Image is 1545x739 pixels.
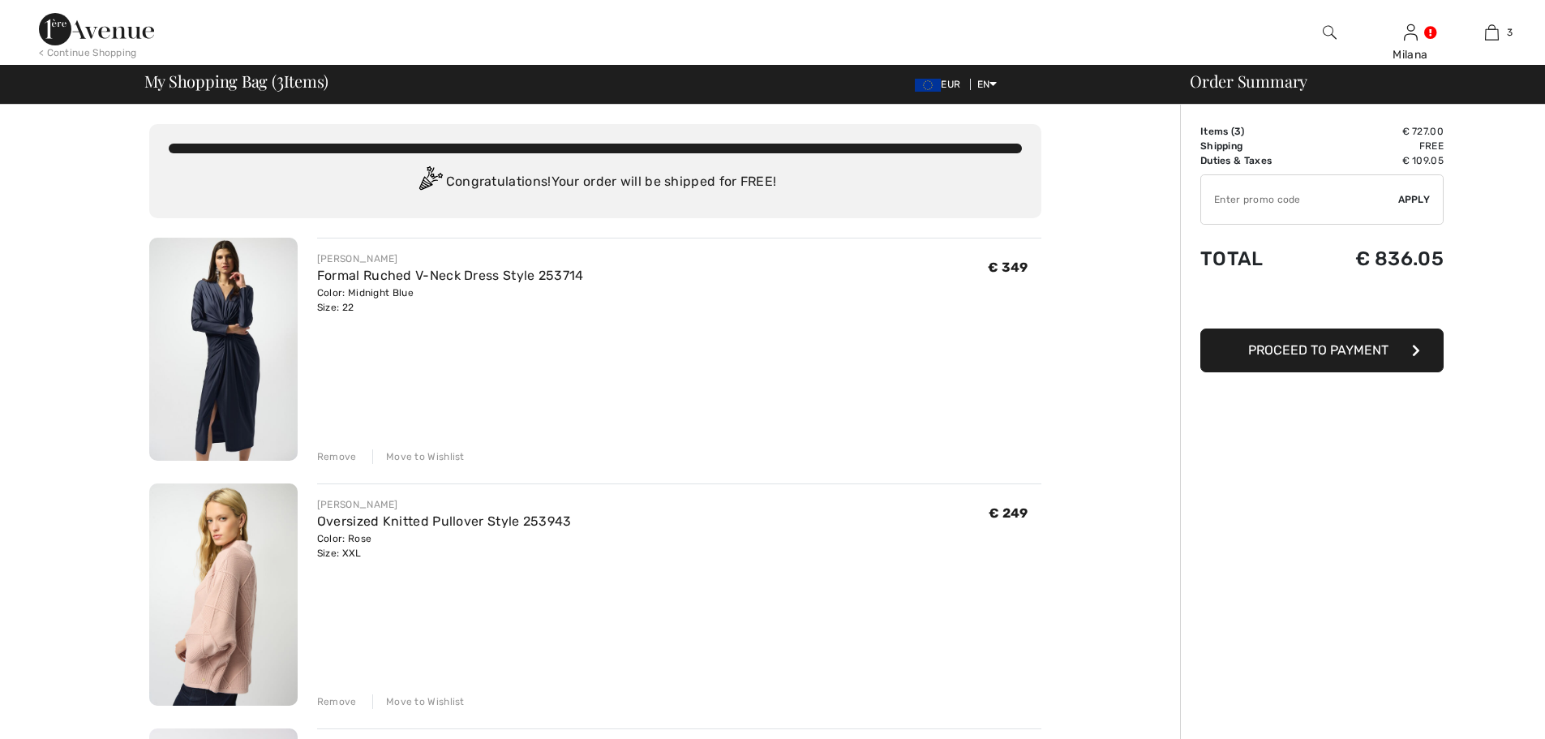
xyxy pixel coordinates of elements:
div: Milana [1371,46,1450,63]
div: [PERSON_NAME] [317,497,572,512]
td: Free [1309,139,1444,153]
td: Duties & Taxes [1200,153,1309,168]
span: 3 [277,69,284,90]
img: search the website [1323,23,1337,42]
td: Items ( ) [1200,124,1309,139]
span: Proceed to Payment [1248,342,1388,358]
span: € 249 [989,505,1028,521]
img: Congratulation2.svg [414,166,446,199]
div: Color: Rose Size: XXL [317,531,572,561]
div: < Continue Shopping [39,45,137,60]
td: Total [1200,231,1309,286]
input: Promo code [1201,175,1398,224]
img: Formal Ruched V-Neck Dress Style 253714 [149,238,298,461]
div: Remove [317,449,357,464]
img: My Info [1404,23,1418,42]
td: € 727.00 [1309,124,1444,139]
div: Congratulations! Your order will be shipped for FREE! [169,166,1022,199]
a: 3 [1452,23,1531,42]
span: 3 [1507,25,1513,40]
td: € 836.05 [1309,231,1444,286]
button: Proceed to Payment [1200,329,1444,372]
span: My Shopping Bag ( Items) [144,73,329,89]
a: Sign In [1404,24,1418,40]
img: Euro [915,79,941,92]
div: Move to Wishlist [372,694,465,709]
td: Shipping [1200,139,1309,153]
span: € 349 [988,260,1028,275]
span: EN [977,79,998,90]
td: € 109.05 [1309,153,1444,168]
div: Order Summary [1170,73,1535,89]
span: EUR [915,79,967,90]
iframe: PayPal [1200,286,1444,323]
img: 1ère Avenue [39,13,154,45]
a: Oversized Knitted Pullover Style 253943 [317,513,572,529]
img: My Bag [1485,23,1499,42]
img: Oversized Knitted Pullover Style 253943 [149,483,298,707]
div: Remove [317,694,357,709]
span: Apply [1398,192,1431,207]
a: Formal Ruched V-Neck Dress Style 253714 [317,268,584,283]
div: Move to Wishlist [372,449,465,464]
div: Color: Midnight Blue Size: 22 [317,286,584,315]
span: 3 [1234,126,1241,137]
div: [PERSON_NAME] [317,251,584,266]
